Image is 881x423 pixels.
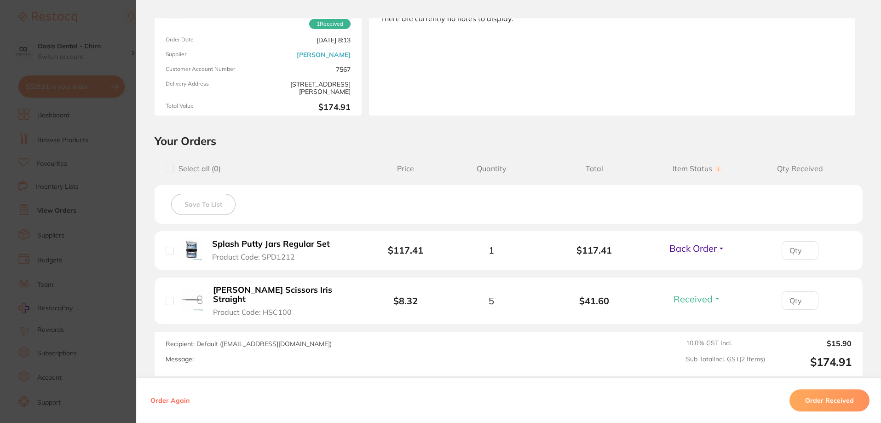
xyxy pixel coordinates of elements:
b: $41.60 [543,296,646,306]
b: $117.41 [543,245,646,255]
span: 5 [489,296,494,306]
b: $8.32 [393,295,418,307]
button: Order Again [148,396,192,405]
span: Product Code: SPD1212 [212,253,295,261]
div: There are currently no notes to display. [380,14,844,23]
span: Total [543,164,646,173]
button: Received [671,293,724,305]
span: Received [674,293,713,305]
input: Qty [782,291,818,310]
span: Received [309,19,351,29]
span: [STREET_ADDRESS][PERSON_NAME] [262,81,351,95]
span: Qty Received [749,164,852,173]
span: 1 [489,245,494,255]
output: $174.91 [772,355,852,369]
span: Supplier [166,51,254,58]
span: Back Order [669,243,717,254]
b: $117.41 [388,244,423,256]
output: $15.90 [772,339,852,348]
b: $174.91 [262,103,351,112]
span: Sub Total Incl. GST ( 2 Items) [686,355,765,369]
b: [PERSON_NAME] Scissors Iris Straight [213,285,355,304]
span: 7567 [262,66,351,73]
span: 10.0 % GST Incl. [686,339,765,348]
img: Splash Putty Jars Regular Set [181,238,202,260]
input: Qty [782,241,818,260]
b: Splash Putty Jars Regular Set [212,239,330,249]
span: Customer Account Number [166,66,254,73]
span: Order Date [166,36,254,44]
span: Total Value [166,103,254,112]
span: Delivery Address [166,81,254,95]
span: Product Code: HSC100 [213,308,292,316]
span: Quantity [440,164,543,173]
button: Order Received [789,389,869,411]
span: [DATE] 8:13 [262,36,351,44]
h2: Your Orders [155,134,863,148]
button: Save To List [171,194,236,215]
span: Select all ( 0 ) [174,164,221,173]
span: Price [371,164,440,173]
button: Back Order [667,243,728,254]
button: Splash Putty Jars Regular Set Product Code: SPD1212 [209,239,340,261]
button: [PERSON_NAME] Scissors Iris Straight Product Code: HSC100 [210,285,358,317]
a: [PERSON_NAME] [297,51,351,58]
span: Item Status [646,164,749,173]
span: Recipient: Default ( [EMAIL_ADDRESS][DOMAIN_NAME] ) [166,340,332,348]
label: Message: [166,355,194,363]
img: Hanson Scissors Iris Straight [181,289,203,311]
